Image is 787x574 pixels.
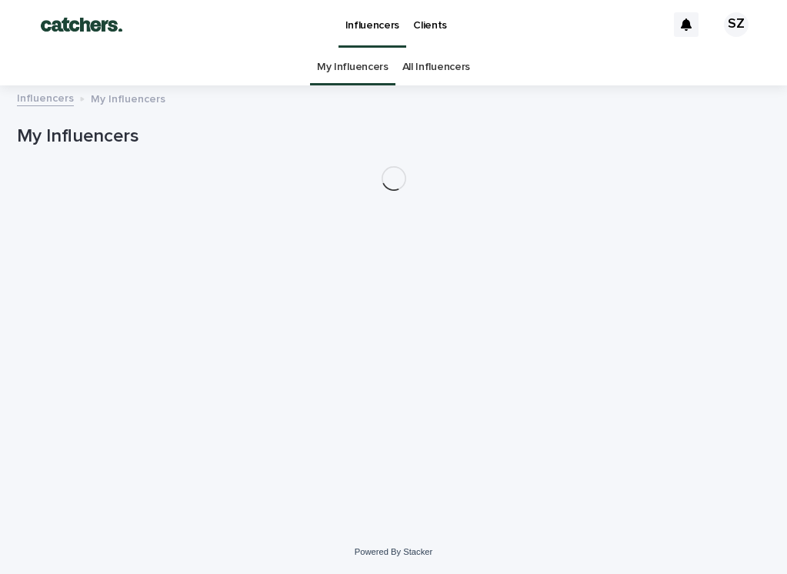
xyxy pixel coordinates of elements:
[17,125,771,148] h1: My Influencers
[91,89,165,106] p: My Influencers
[402,49,470,85] a: All Influencers
[31,9,132,40] img: v2itfyCJQeeYoQfrvWhc
[355,547,432,556] a: Powered By Stacker
[17,88,74,106] a: Influencers
[317,49,388,85] a: My Influencers
[724,12,749,37] div: SZ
